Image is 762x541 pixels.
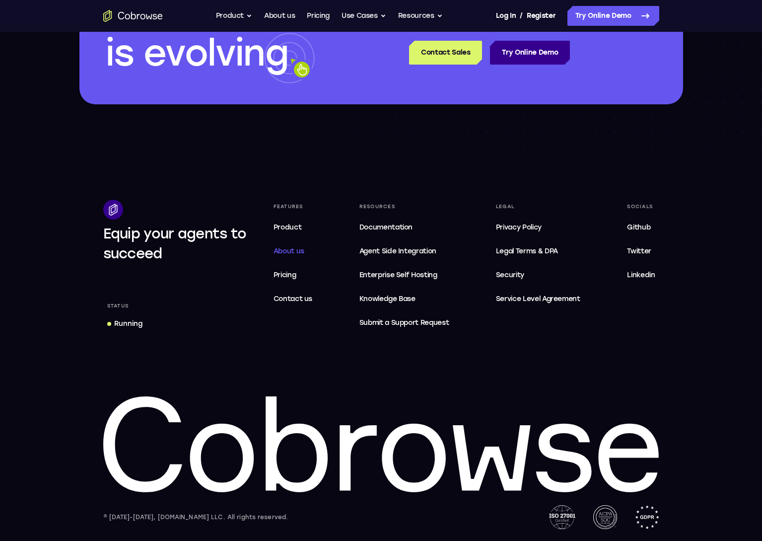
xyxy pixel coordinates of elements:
a: Try Online Demo [490,41,570,65]
a: Pricing [307,6,330,26]
button: Use Cases [342,6,386,26]
a: Service Level Agreement [492,289,584,309]
div: © [DATE]-[DATE], [DOMAIN_NAME] LLC. All rights reserved. [103,512,288,522]
span: Equip your agents to succeed [103,225,247,262]
a: Contact Sales [409,41,482,65]
span: / [520,10,523,22]
button: Resources [398,6,443,26]
span: Pricing [274,271,296,279]
span: Product [274,223,302,232]
a: Privacy Policy [492,218,584,237]
span: Contact us [274,295,313,303]
span: Twitter [627,247,651,255]
a: Submit a Support Request [355,313,453,333]
a: Enterprise Self Hosting [355,265,453,285]
span: Privacy Policy [496,223,542,232]
div: Status [103,299,133,313]
a: Twitter [623,241,659,261]
img: GDPR [635,505,659,529]
span: Knowledge Base [359,295,416,303]
div: Resources [355,200,453,214]
span: Security [496,271,524,279]
span: is [106,32,134,75]
a: Running [103,315,146,333]
a: Try Online Demo [567,6,659,26]
span: Github [627,223,650,232]
a: Documentation [355,218,453,237]
span: Agent Side Integration [359,245,449,257]
a: Security [492,265,584,285]
span: Documentation [359,223,413,232]
a: Knowledge Base [355,289,453,309]
a: Register [527,6,555,26]
span: About us [274,247,304,255]
div: Features [270,200,317,214]
div: Legal [492,200,584,214]
span: evolving [143,32,288,75]
a: Log In [496,6,516,26]
img: AICPA SOC [593,505,617,529]
a: Github [623,218,659,237]
div: Running [114,319,142,329]
span: Submit a Support Request [359,317,449,329]
a: Agent Side Integration [355,241,453,261]
span: Enterprise Self Hosting [359,269,449,281]
a: Go to the home page [103,10,163,22]
a: Product [270,218,317,237]
div: Socials [623,200,659,214]
a: Pricing [270,265,317,285]
span: Linkedin [627,271,655,279]
button: Product [216,6,253,26]
img: ISO [549,505,575,529]
a: About us [270,241,317,261]
span: Service Level Agreement [496,293,580,305]
span: Legal Terms & DPA [496,247,558,255]
a: Legal Terms & DPA [492,241,584,261]
a: Linkedin [623,265,659,285]
a: Contact us [270,289,317,309]
a: About us [264,6,295,26]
